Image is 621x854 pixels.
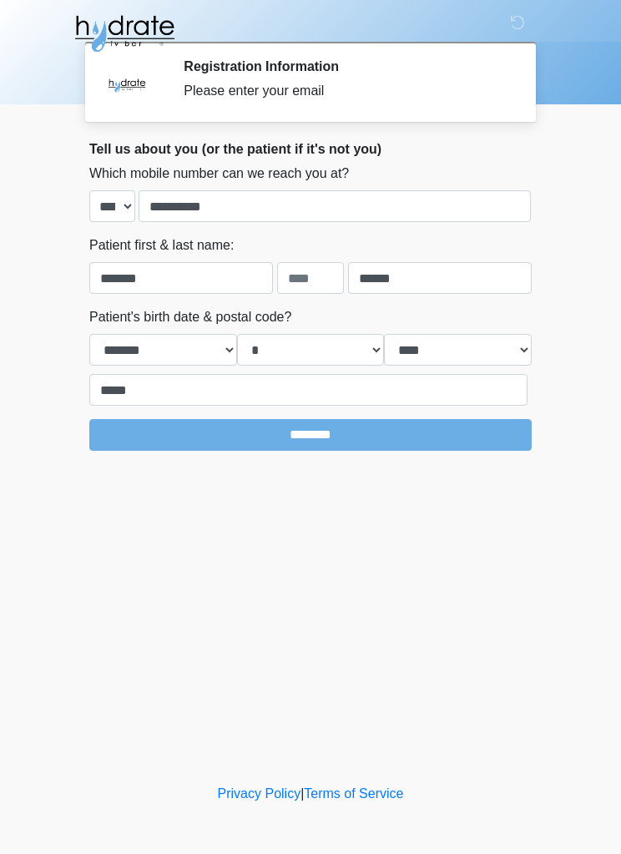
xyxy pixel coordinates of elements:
[89,141,532,157] h2: Tell us about you (or the patient if it's not you)
[218,786,301,801] a: Privacy Policy
[89,164,349,184] label: Which mobile number can we reach you at?
[304,786,403,801] a: Terms of Service
[89,235,234,255] label: Patient first & last name:
[89,307,291,327] label: Patient's birth date & postal code?
[184,81,507,101] div: Please enter your email
[73,13,176,54] img: Hydrate IV Bar - Glendale Logo
[102,58,152,109] img: Agent Avatar
[300,786,304,801] a: |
